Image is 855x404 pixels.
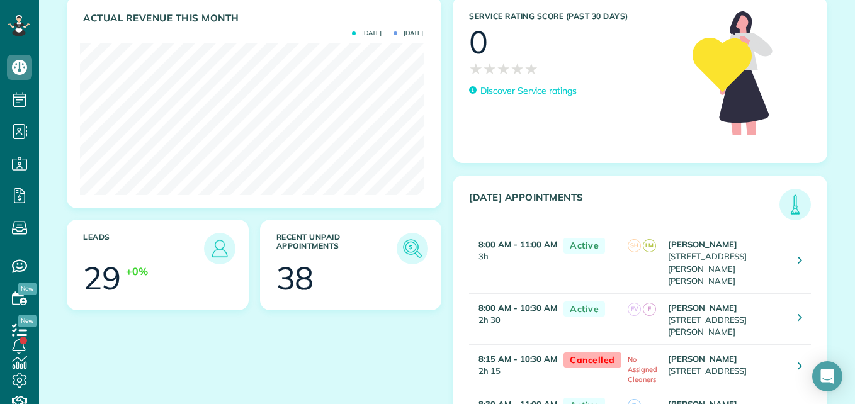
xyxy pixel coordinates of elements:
span: FV [628,303,641,316]
h3: Leads [83,233,204,264]
span: New [18,315,37,327]
img: icon_leads-1bed01f49abd5b7fead27621c3d59655bb73ed531f8eeb49469d10e621d6b896.png [207,236,232,261]
strong: 8:00 AM - 11:00 AM [478,239,557,249]
strong: 8:00 AM - 10:30 AM [478,303,557,313]
img: icon_todays_appointments-901f7ab196bb0bea1936b74009e4eb5ffbc2d2711fa7634e0d609ed5ef32b18b.png [783,192,808,217]
td: 2h 15 [469,344,557,390]
td: [STREET_ADDRESS][PERSON_NAME][PERSON_NAME] [665,230,788,293]
span: ★ [469,58,483,80]
td: 2h 30 [469,293,557,344]
span: Active [563,301,605,317]
span: ★ [483,58,497,80]
strong: [PERSON_NAME] [668,354,737,364]
span: ★ [524,58,538,80]
strong: [PERSON_NAME] [668,239,737,249]
h3: Service Rating score (past 30 days) [469,12,680,21]
span: F [643,303,656,316]
div: 0 [469,26,488,58]
td: [STREET_ADDRESS] [665,344,788,390]
span: LM [643,239,656,252]
span: SH [628,239,641,252]
span: New [18,283,37,295]
p: Discover Service ratings [480,84,577,98]
img: icon_unpaid_appointments-47b8ce3997adf2238b356f14209ab4cced10bd1f174958f3ca8f1d0dd7fffeee.png [400,236,425,261]
span: No Assigned Cleaners [628,355,657,384]
h3: [DATE] Appointments [469,192,779,220]
span: ★ [497,58,511,80]
td: 3h [469,230,557,293]
div: 38 [276,262,314,294]
div: +0% [126,264,148,279]
div: 29 [83,262,121,294]
strong: 8:15 AM - 10:30 AM [478,354,557,364]
span: [DATE] [394,30,423,36]
td: [STREET_ADDRESS][PERSON_NAME] [665,293,788,344]
span: Active [563,238,605,254]
h3: Recent unpaid appointments [276,233,397,264]
span: ★ [511,58,524,80]
div: Open Intercom Messenger [812,361,842,391]
span: [DATE] [352,30,382,36]
span: Cancelled [563,352,621,368]
strong: [PERSON_NAME] [668,303,737,313]
a: Discover Service ratings [469,84,577,98]
h3: Actual Revenue this month [83,13,428,24]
